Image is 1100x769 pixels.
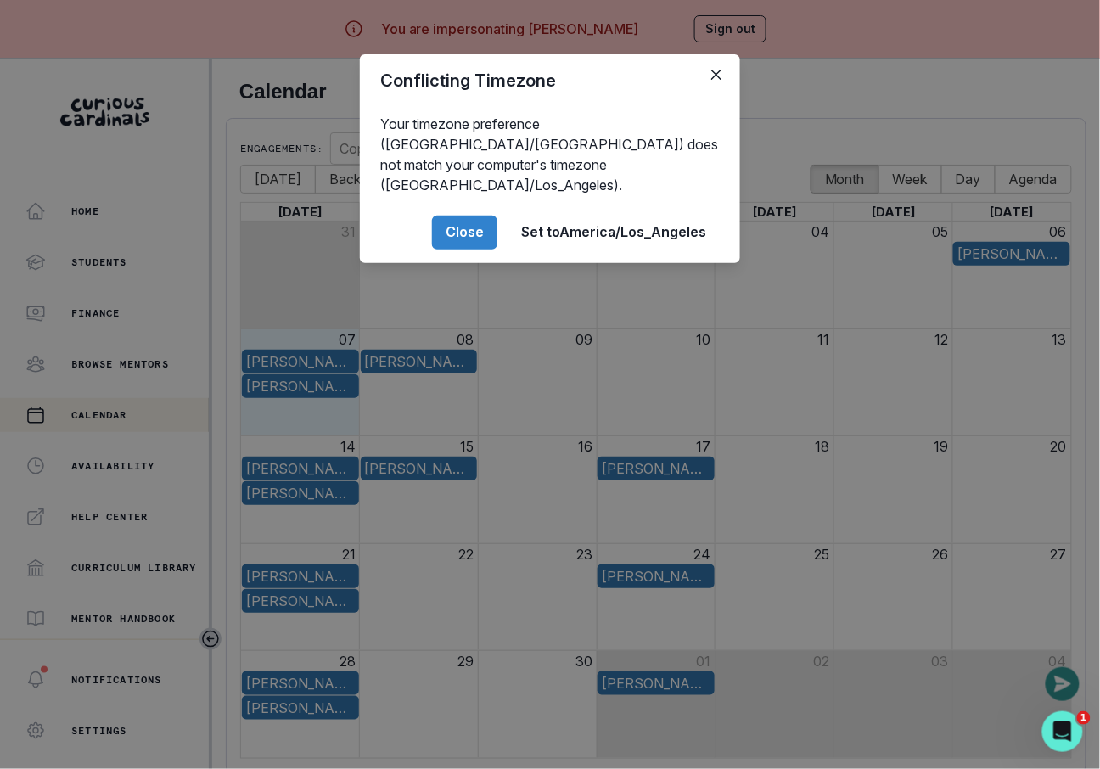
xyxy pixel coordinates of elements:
[703,61,730,88] button: Close
[1042,711,1083,752] iframe: Intercom live chat
[432,216,497,250] button: Close
[360,54,740,107] header: Conflicting Timezone
[360,107,740,202] div: Your timezone preference ([GEOGRAPHIC_DATA]/[GEOGRAPHIC_DATA]) does not match your computer's tim...
[1077,711,1091,725] span: 1
[508,216,720,250] button: Set toAmerica/Los_Angeles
